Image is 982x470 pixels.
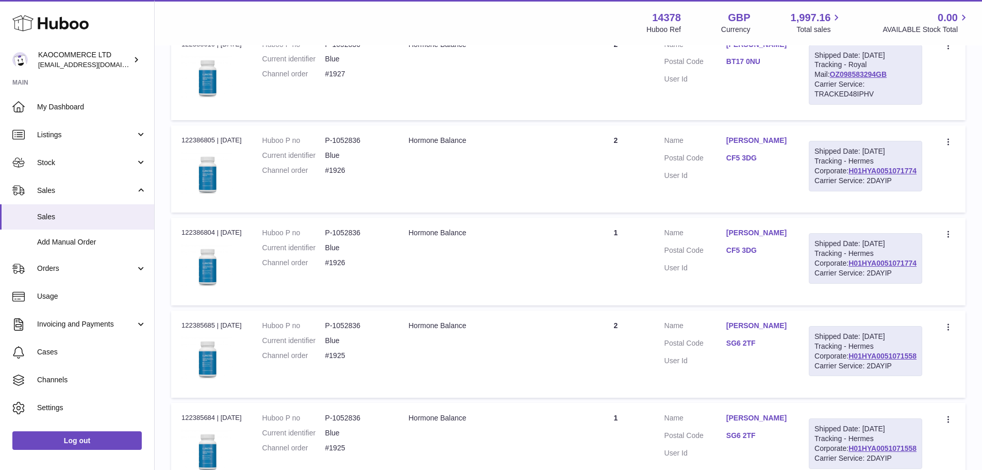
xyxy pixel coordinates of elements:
a: [PERSON_NAME] [726,321,788,331]
td: 1 [577,218,654,305]
dt: Channel order [262,258,325,268]
img: 1753264085.png [181,333,233,385]
dt: Postal Code [664,153,726,166]
a: [PERSON_NAME] [726,413,788,423]
div: Shipped Date: [DATE] [814,239,917,249]
div: KAOCOMMERCE LTD [38,50,131,70]
dt: Channel order [262,166,325,175]
a: H01HYA0051071774 [848,167,917,175]
dt: User Id [664,356,726,366]
div: Shipped Date: [DATE] [814,147,917,156]
span: 1,997.16 [791,11,831,25]
a: H01HYA0051071558 [848,352,917,360]
dt: Current identifier [262,336,325,346]
div: Tracking - Royal Mail: [809,45,922,105]
div: Huboo Ref [646,25,681,35]
dt: Name [664,136,726,148]
dt: Postal Code [664,338,726,351]
a: H01HYA0051071774 [848,259,917,267]
dd: P-1052836 [325,136,388,145]
dd: #1926 [325,258,388,268]
div: Hormone Balance [408,228,567,238]
dd: #1925 [325,443,388,453]
strong: 14378 [652,11,681,25]
dt: Channel order [262,351,325,361]
div: 122386805 | [DATE] [181,136,242,145]
div: 122386804 | [DATE] [181,228,242,237]
dt: User Id [664,263,726,273]
td: 2 [577,311,654,398]
span: Sales [37,212,146,222]
span: 0.00 [938,11,958,25]
img: 1753264085.png [181,52,233,104]
div: Carrier Service: 2DAYIP [814,176,917,186]
span: My Dashboard [37,102,146,112]
dt: User Id [664,171,726,181]
a: 1,997.16 Total sales [791,11,843,35]
a: BT17 0NU [726,57,788,67]
div: Carrier Service: TRACKED48IPHV [814,79,917,99]
dt: User Id [664,448,726,458]
div: Shipped Date: [DATE] [814,51,917,60]
dt: Huboo P no [262,321,325,331]
div: Shipped Date: [DATE] [814,424,917,434]
dt: Name [664,321,726,333]
dd: Blue [325,428,388,438]
dd: #1926 [325,166,388,175]
div: Hormone Balance [408,321,567,331]
span: Invoicing and Payments [37,319,136,329]
dt: Name [664,413,726,426]
div: Tracking - Hermes Corporate: [809,233,922,284]
dd: Blue [325,336,388,346]
div: 122385684 | [DATE] [181,413,242,423]
dd: P-1052836 [325,321,388,331]
td: 2 [577,29,654,120]
div: Tracking - Hermes Corporate: [809,326,922,377]
a: CF5 3DG [726,153,788,163]
span: Channels [37,375,146,385]
dd: Blue [325,54,388,64]
div: 122385685 | [DATE] [181,321,242,330]
dt: User Id [664,74,726,84]
a: Log out [12,431,142,450]
span: Orders [37,264,136,273]
div: Carrier Service: 2DAYIP [814,453,917,463]
dt: Current identifier [262,428,325,438]
strong: GBP [728,11,750,25]
div: Hormone Balance [408,413,567,423]
dt: Huboo P no [262,136,325,145]
dd: Blue [325,243,388,253]
span: Stock [37,158,136,168]
span: AVAILABLE Stock Total [883,25,970,35]
dd: #1925 [325,351,388,361]
img: 1753264085.png [181,241,233,293]
span: Sales [37,186,136,196]
dt: Huboo P no [262,413,325,423]
div: Shipped Date: [DATE] [814,332,917,342]
span: Cases [37,347,146,357]
dd: P-1052836 [325,228,388,238]
div: Tracking - Hermes Corporate: [809,141,922,191]
dt: Channel order [262,69,325,79]
dt: Postal Code [664,246,726,258]
span: [EMAIL_ADDRESS][DOMAIN_NAME] [38,60,152,69]
div: Currency [721,25,751,35]
span: Add Manual Order [37,237,146,247]
dt: Channel order [262,443,325,453]
dt: Postal Code [664,431,726,443]
a: SG6 2TF [726,338,788,348]
dt: Postal Code [664,57,726,69]
span: Settings [37,403,146,413]
dt: Current identifier [262,54,325,64]
a: H01HYA0051071558 [848,444,917,452]
a: [PERSON_NAME] [726,228,788,238]
div: Carrier Service: 2DAYIP [814,361,917,371]
a: SG6 2TF [726,431,788,441]
img: 1753264085.png [181,149,233,200]
dt: Name [664,40,726,52]
dd: Blue [325,151,388,160]
a: CF5 3DG [726,246,788,255]
a: [PERSON_NAME] [726,136,788,145]
dt: Current identifier [262,151,325,160]
dd: #1927 [325,69,388,79]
